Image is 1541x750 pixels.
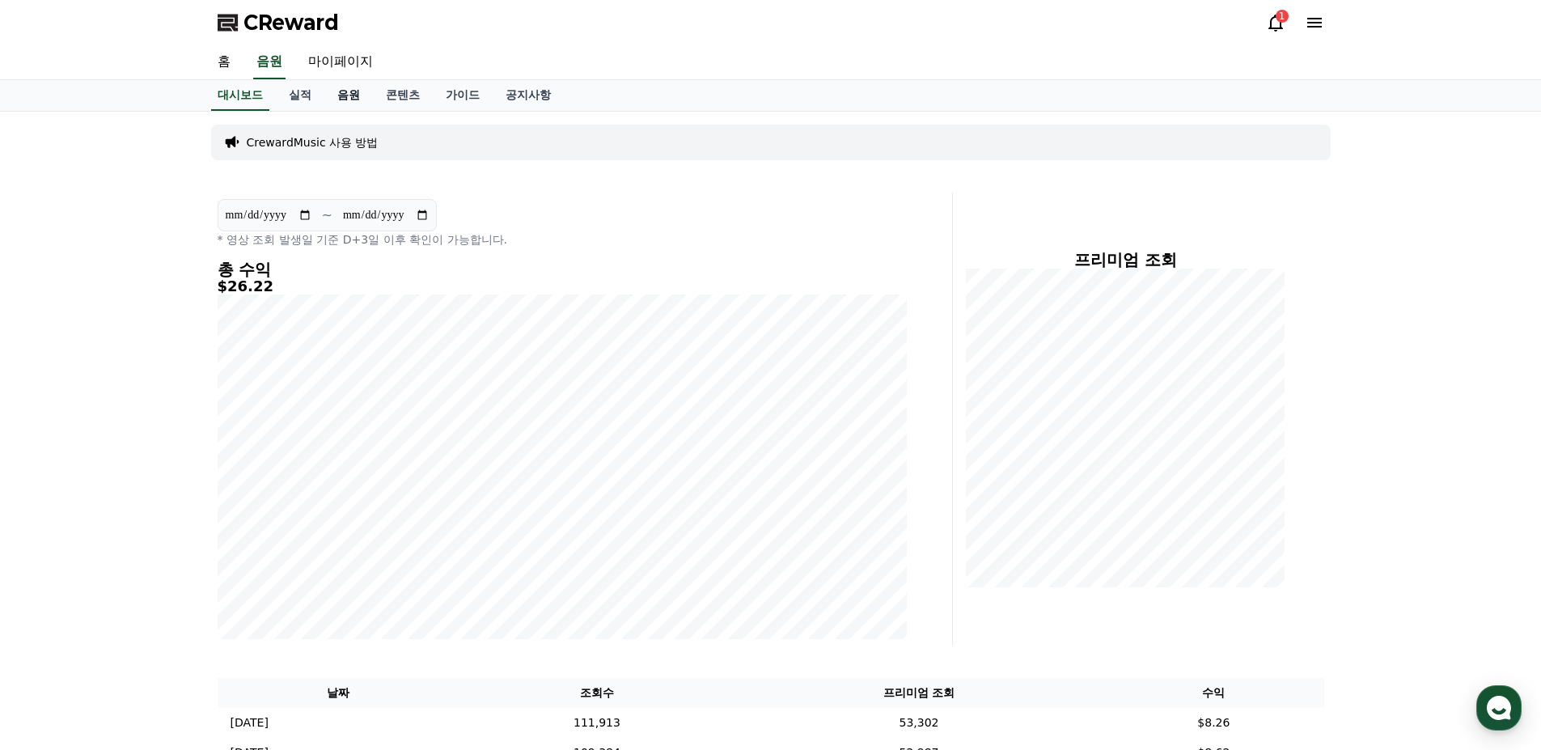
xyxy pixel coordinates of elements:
[218,678,460,708] th: 날짜
[1103,708,1323,738] td: $8.26
[1103,678,1323,708] th: 수익
[218,10,339,36] a: CReward
[1266,13,1285,32] a: 1
[231,714,269,731] p: [DATE]
[493,80,564,111] a: 공지사항
[253,45,286,79] a: 음원
[218,278,907,294] h5: $26.22
[218,261,907,278] h4: 총 수익
[247,134,379,150] a: CrewardMusic 사용 방법
[459,708,735,738] td: 111,913
[148,538,167,551] span: 대화
[5,513,107,553] a: 홈
[1276,10,1289,23] div: 1
[250,537,269,550] span: 설정
[324,80,373,111] a: 음원
[243,10,339,36] span: CReward
[433,80,493,111] a: 가이드
[966,251,1285,269] h4: 프리미엄 조회
[211,80,269,111] a: 대시보드
[107,513,209,553] a: 대화
[276,80,324,111] a: 실적
[209,513,311,553] a: 설정
[322,206,332,225] p: ~
[735,708,1103,738] td: 53,302
[459,678,735,708] th: 조회수
[205,45,243,79] a: 홈
[373,80,433,111] a: 콘텐츠
[735,678,1103,708] th: 프리미엄 조회
[295,45,386,79] a: 마이페이지
[218,231,907,248] p: * 영상 조회 발생일 기준 D+3일 이후 확인이 가능합니다.
[51,537,61,550] span: 홈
